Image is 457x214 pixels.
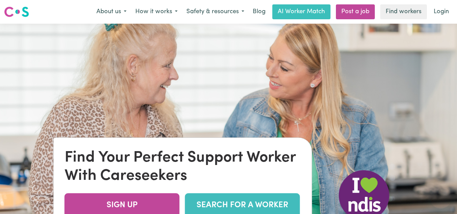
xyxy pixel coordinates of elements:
[4,4,29,20] a: Careseekers logo
[65,148,301,185] div: Find Your Perfect Support Worker With Careseekers
[380,4,427,19] a: Find workers
[336,4,375,19] a: Post a job
[272,4,330,19] a: AI Worker Match
[131,5,182,19] button: How it works
[182,5,249,19] button: Safety & resources
[430,187,452,209] iframe: Button to launch messaging window
[4,6,29,18] img: Careseekers logo
[249,4,270,19] a: Blog
[430,4,453,19] a: Login
[92,5,131,19] button: About us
